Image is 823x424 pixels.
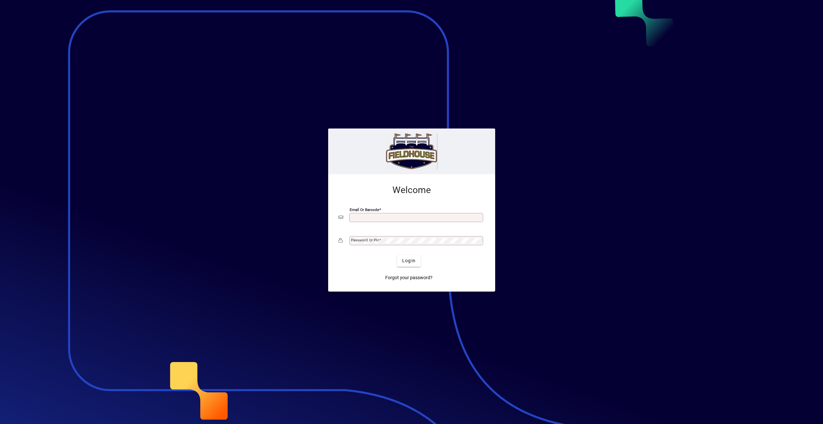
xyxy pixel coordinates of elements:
mat-label: Password or Pin [351,238,379,242]
a: Forgot your password? [383,272,435,284]
span: Forgot your password? [385,274,433,281]
mat-label: Email or Barcode [350,207,379,212]
button: Login [397,255,421,267]
h2: Welcome [339,185,485,196]
span: Login [402,257,416,264]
